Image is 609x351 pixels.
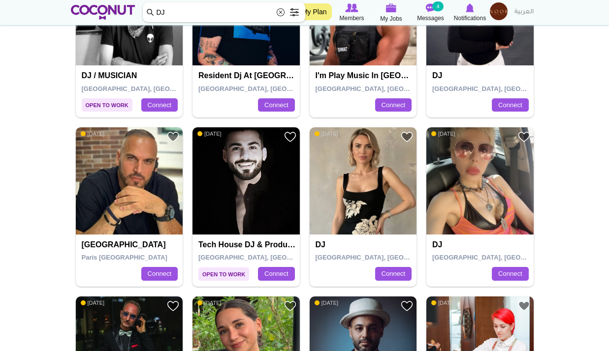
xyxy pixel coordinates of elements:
[518,300,530,312] a: Add to Favourites
[315,299,339,306] span: [DATE]
[432,240,530,249] h4: DJ
[316,254,456,261] span: [GEOGRAPHIC_DATA], [GEOGRAPHIC_DATA]
[198,71,296,80] h4: Resident Dj at [GEOGRAPHIC_DATA]
[198,254,339,261] span: [GEOGRAPHIC_DATA], [GEOGRAPHIC_DATA]
[315,130,339,137] span: [DATE]
[432,71,530,80] h4: DJ
[411,2,450,23] a: Messages Messages 4
[284,300,296,312] a: Add to Favourites
[417,13,444,23] span: Messages
[375,98,412,112] a: Connect
[431,130,455,137] span: [DATE]
[372,2,411,24] a: My Jobs My Jobs
[339,13,364,23] span: Members
[316,240,414,249] h4: DJ
[82,254,167,261] span: Paris [GEOGRAPHIC_DATA]
[380,14,402,24] span: My Jobs
[466,3,474,12] img: Notifications
[316,71,414,80] h4: I'm play music in [GEOGRAPHIC_DATA] my page instagram dj.raca
[450,2,490,23] a: Notifications Notifications
[167,131,179,143] a: Add to Favourites
[198,267,249,281] span: Open to Work
[284,131,296,143] a: Add to Favourites
[198,85,339,92] span: [GEOGRAPHIC_DATA], [GEOGRAPHIC_DATA]
[197,130,222,137] span: [DATE]
[198,240,296,249] h4: Tech House DJ & Producer
[82,85,222,92] span: [GEOGRAPHIC_DATA], [GEOGRAPHIC_DATA]
[401,300,413,312] a: Add to Favourites
[143,2,305,22] input: Search members by role or city
[386,3,397,12] img: My Jobs
[141,98,178,112] a: Connect
[82,98,132,112] span: Open to Work
[332,2,372,23] a: Browse Members Members
[431,299,455,306] span: [DATE]
[258,98,294,112] a: Connect
[82,71,180,80] h4: DJ / MUSICIAN
[454,13,486,23] span: Notifications
[518,131,530,143] a: Add to Favourites
[81,130,105,137] span: [DATE]
[82,240,180,249] h4: [GEOGRAPHIC_DATA]
[297,3,332,20] a: My Plan
[141,267,178,281] a: Connect
[375,267,412,281] a: Connect
[167,300,179,312] a: Add to Favourites
[492,267,528,281] a: Connect
[401,131,413,143] a: Add to Favourites
[197,299,222,306] span: [DATE]
[426,3,436,12] img: Messages
[316,85,456,92] span: [GEOGRAPHIC_DATA], [GEOGRAPHIC_DATA]
[258,267,294,281] a: Connect
[345,3,358,12] img: Browse Members
[432,85,573,92] span: [GEOGRAPHIC_DATA], [GEOGRAPHIC_DATA]
[71,5,135,20] img: Home
[81,299,105,306] span: [DATE]
[492,98,528,112] a: Connect
[510,2,539,22] a: العربية
[432,1,443,11] small: 4
[432,254,573,261] span: [GEOGRAPHIC_DATA], [GEOGRAPHIC_DATA]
